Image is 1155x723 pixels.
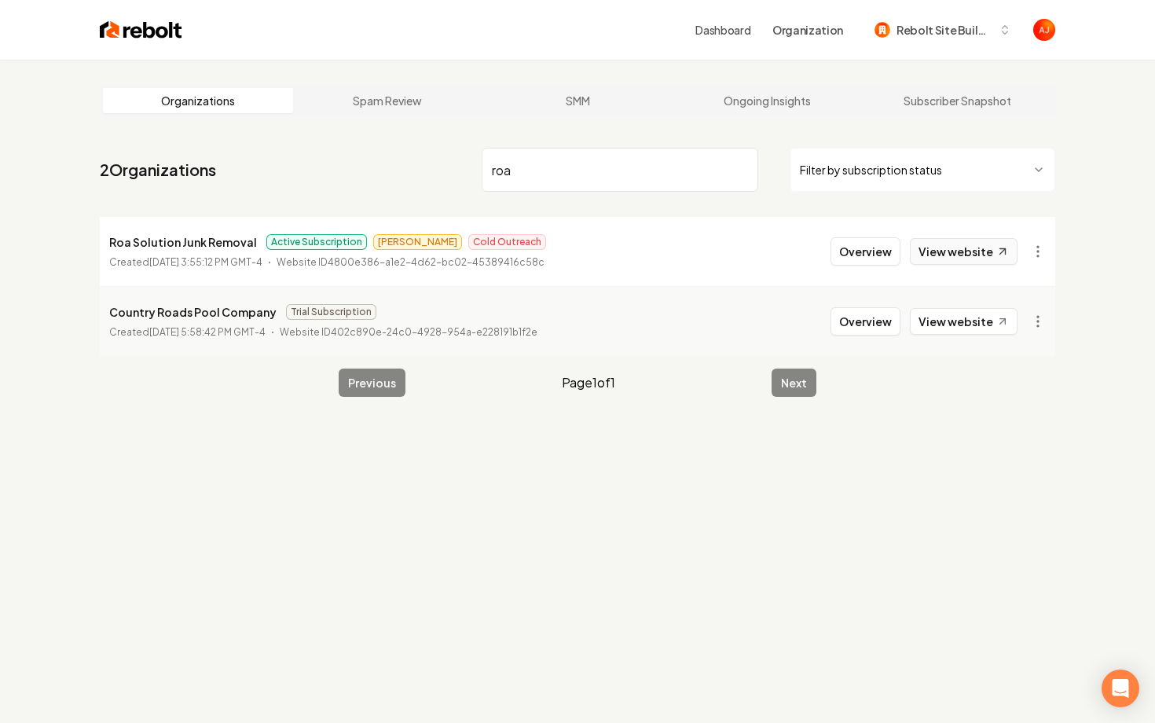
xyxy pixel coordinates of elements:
[149,326,266,338] time: [DATE] 5:58:42 PM GMT-4
[109,233,257,251] p: Roa Solution Junk Removal
[266,234,367,250] span: Active Subscription
[277,255,544,270] p: Website ID 4800e386-a1e2-4d62-bc02-45389416c58c
[149,256,262,268] time: [DATE] 3:55:12 PM GMT-4
[830,237,900,266] button: Overview
[874,22,890,38] img: Rebolt Site Builder
[468,234,546,250] span: Cold Outreach
[673,88,863,113] a: Ongoing Insights
[100,159,216,181] a: 2Organizations
[373,234,462,250] span: [PERSON_NAME]
[109,325,266,340] p: Created
[482,88,673,113] a: SMM
[830,307,900,336] button: Overview
[103,88,293,113] a: Organizations
[1033,19,1055,41] img: Austin Jellison
[286,304,376,320] span: Trial Subscription
[280,325,537,340] p: Website ID 402c890e-24c0-4928-954a-e228191b1f2e
[293,88,483,113] a: Spam Review
[763,16,852,44] button: Organization
[100,19,182,41] img: Rebolt Logo
[1033,19,1055,41] button: Open user button
[695,22,750,38] a: Dashboard
[109,255,262,270] p: Created
[910,308,1017,335] a: View website
[896,22,992,39] span: Rebolt Site Builder
[109,303,277,321] p: Country Roads Pool Company
[562,373,615,392] span: Page 1 of 1
[862,88,1052,113] a: Subscriber Snapshot
[482,148,758,192] input: Search by name or ID
[910,238,1017,265] a: View website
[1102,670,1139,707] div: Open Intercom Messenger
